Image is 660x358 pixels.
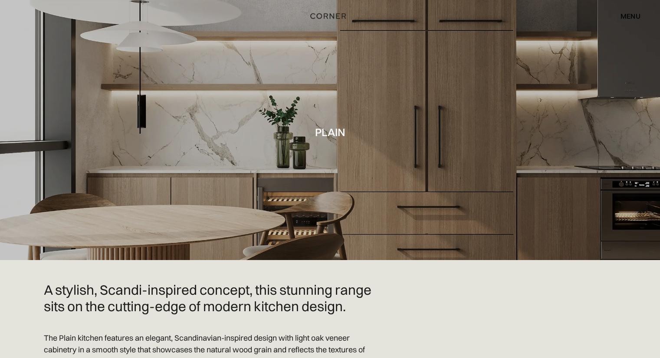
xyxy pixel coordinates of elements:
[315,126,345,138] h1: Plain
[303,10,357,22] a: home
[612,9,640,23] div: menu
[621,13,640,20] div: menu
[44,282,374,315] h2: A stylish, Scandi-inspired concept, this stunning range sits on the cutting-edge of modern kitche...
